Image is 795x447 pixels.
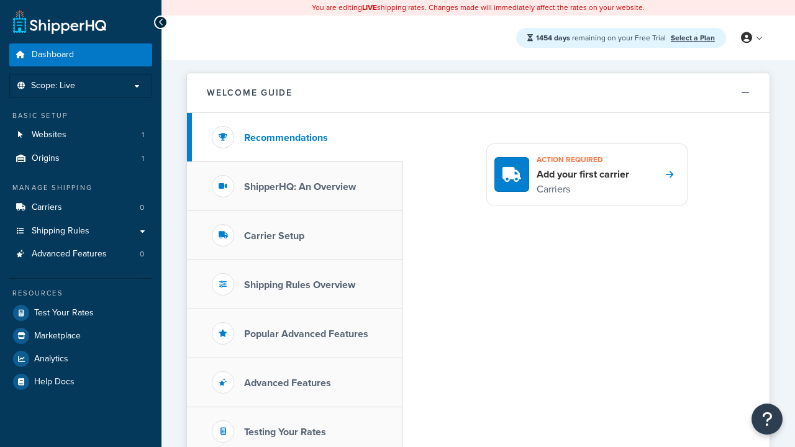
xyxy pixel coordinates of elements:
[537,168,629,181] h4: Add your first carrier
[752,404,783,435] button: Open Resource Center
[142,130,144,140] span: 1
[32,130,66,140] span: Websites
[9,243,152,266] li: Advanced Features
[9,196,152,219] li: Carriers
[9,43,152,66] a: Dashboard
[9,147,152,170] a: Origins1
[9,348,152,370] a: Analytics
[34,377,75,387] span: Help Docs
[9,111,152,121] div: Basic Setup
[32,202,62,213] span: Carriers
[9,371,152,393] a: Help Docs
[140,202,144,213] span: 0
[244,181,356,192] h3: ShipperHQ: An Overview
[32,153,60,164] span: Origins
[34,308,94,318] span: Test Your Rates
[34,331,81,341] span: Marketplace
[142,153,144,164] span: 1
[244,279,355,291] h3: Shipping Rules Overview
[244,132,328,143] h3: Recommendations
[9,196,152,219] a: Carriers0
[187,73,770,113] button: Welcome Guide
[537,151,629,168] h3: Action required
[9,147,152,170] li: Origins
[207,88,293,97] h2: Welcome Guide
[32,249,107,260] span: Advanced Features
[9,220,152,243] a: Shipping Rules
[9,325,152,347] a: Marketplace
[31,81,75,91] span: Scope: Live
[537,181,629,197] p: Carriers
[9,288,152,299] div: Resources
[9,183,152,193] div: Manage Shipping
[244,230,304,242] h3: Carrier Setup
[34,354,68,364] span: Analytics
[536,32,570,43] strong: 1454 days
[244,377,331,389] h3: Advanced Features
[362,2,377,13] b: LIVE
[536,32,668,43] span: remaining on your Free Trial
[9,302,152,324] a: Test Your Rates
[9,243,152,266] a: Advanced Features0
[671,32,715,43] a: Select a Plan
[32,50,74,60] span: Dashboard
[140,249,144,260] span: 0
[9,124,152,147] li: Websites
[244,328,368,340] h3: Popular Advanced Features
[9,124,152,147] a: Websites1
[244,427,326,438] h3: Testing Your Rates
[32,226,89,237] span: Shipping Rules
